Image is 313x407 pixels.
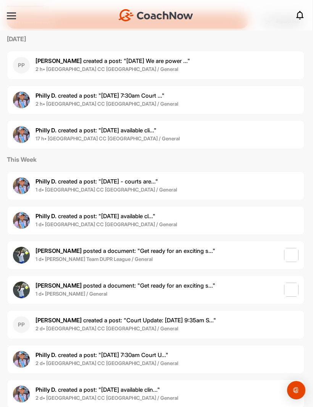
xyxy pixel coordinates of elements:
[35,395,178,401] b: 2 d • [GEOGRAPHIC_DATA] CC [GEOGRAPHIC_DATA] / General
[35,187,177,193] b: 1 d • [GEOGRAPHIC_DATA] CC [GEOGRAPHIC_DATA] / General
[35,317,216,324] span: created a post : "Court Update: [DATE] 9:35am S..."
[13,57,30,74] div: PP
[35,92,56,99] b: Philly D.
[35,351,56,359] b: Philly D.
[35,325,178,331] b: 2 d • [GEOGRAPHIC_DATA] CC [GEOGRAPHIC_DATA] / General
[35,92,165,99] span: created a post : "[DATE] 7:30am Court ..."
[35,135,180,142] b: 17 h • [GEOGRAPHIC_DATA] CC [GEOGRAPHIC_DATA] / General
[284,283,298,297] img: post image
[35,317,82,324] b: [PERSON_NAME]
[13,126,30,143] img: user avatar
[13,212,30,229] img: user avatar
[35,386,56,393] b: Philly D.
[35,178,158,185] span: created a post : "[DATE] - courts are..."
[35,57,82,64] b: [PERSON_NAME]
[35,127,156,134] span: created a post : "[DATE] available cli..."
[7,34,305,43] label: [DATE]
[13,351,30,368] img: user avatar
[7,155,305,164] label: This Week
[35,360,178,366] b: 2 d • [GEOGRAPHIC_DATA] CC [GEOGRAPHIC_DATA] / General
[35,221,177,227] b: 1 d • [GEOGRAPHIC_DATA] CC [GEOGRAPHIC_DATA] / General
[35,57,190,64] span: created a post : "[DATE] We are power ..."
[13,386,30,402] img: user avatar
[35,282,82,289] b: [PERSON_NAME]
[35,247,82,254] b: [PERSON_NAME]
[284,248,298,262] img: post image
[35,212,155,220] span: created a post : "[DATE] available cl..."
[118,9,193,21] img: CoachNow
[35,66,178,72] b: 2 h • [GEOGRAPHIC_DATA] CC [GEOGRAPHIC_DATA] / General
[35,291,107,297] b: 1 d • [PERSON_NAME] / General
[13,316,30,333] div: PP
[35,256,153,262] b: 1 d • [PERSON_NAME] Team DUPR League / General
[35,386,160,393] span: created a post : "[DATE] available clin..."
[35,178,56,185] b: Philly D.
[13,92,30,108] img: user avatar
[35,247,215,254] span: posted a document : " Get ready for an exciting s... "
[287,381,305,399] div: Open Intercom Messenger
[13,247,30,264] img: user avatar
[35,282,215,289] span: posted a document : " Get ready for an exciting s... "
[13,177,30,194] img: user avatar
[35,351,168,359] span: created a post : "[DATE] 7:30am Court U..."
[35,101,178,107] b: 2 h • [GEOGRAPHIC_DATA] CC [GEOGRAPHIC_DATA] / General
[13,282,30,298] img: user avatar
[35,212,56,220] b: Philly D.
[35,127,56,134] b: Philly D.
